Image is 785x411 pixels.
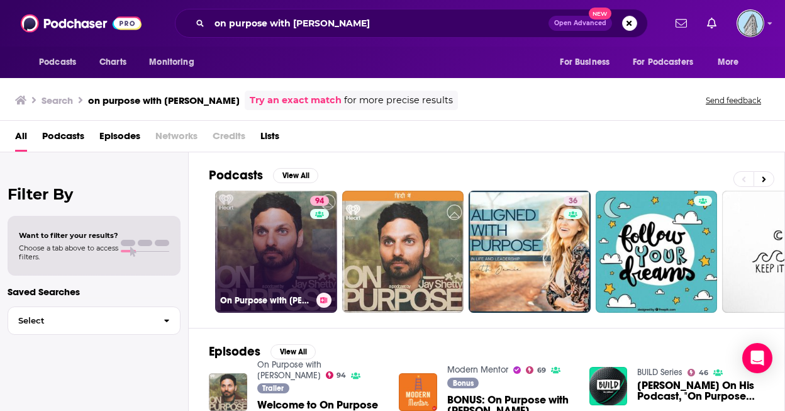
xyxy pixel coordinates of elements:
[8,317,153,325] span: Select
[140,50,210,74] button: open menu
[260,126,279,152] a: Lists
[526,366,546,374] a: 69
[220,295,311,306] h3: On Purpose with [PERSON_NAME]
[554,20,606,26] span: Open Advanced
[702,13,721,34] a: Show notifications dropdown
[175,9,648,38] div: Search podcasts, credits, & more...
[209,13,548,33] input: Search podcasts, credits, & more...
[149,53,194,71] span: Monitoring
[8,185,181,203] h2: Filter By
[569,195,577,208] span: 36
[589,367,628,405] img: Jay Shetty On His Podcast, "On Purpose with Jay Shetty"
[42,126,84,152] a: Podcasts
[209,344,260,359] h2: Episodes
[209,167,263,183] h2: Podcasts
[699,370,708,376] span: 46
[213,126,245,152] span: Credits
[637,367,682,378] a: BUILD Series
[91,50,134,74] a: Charts
[671,13,692,34] a: Show notifications dropdown
[21,11,142,35] img: Podchaser - Follow, Share and Rate Podcasts
[737,9,764,37] button: Show profile menu
[337,373,346,378] span: 94
[15,126,27,152] a: All
[209,344,316,359] a: EpisodesView All
[273,168,318,183] button: View All
[469,191,591,313] a: 36
[453,380,474,387] span: Bonus
[326,371,347,379] a: 94
[39,53,76,71] span: Podcasts
[19,244,118,261] span: Choose a tab above to access filters.
[737,9,764,37] span: Logged in as FlatironBooks
[709,50,755,74] button: open menu
[625,50,711,74] button: open menu
[8,286,181,298] p: Saved Searches
[564,196,582,206] a: 36
[737,9,764,37] img: User Profile
[560,53,610,71] span: For Business
[702,95,765,106] button: Send feedback
[99,53,126,71] span: Charts
[718,53,739,71] span: More
[537,368,546,373] span: 69
[19,231,118,240] span: Want to filter your results?
[742,343,772,373] div: Open Intercom Messenger
[262,385,284,392] span: Trailer
[88,94,240,106] h3: on purpose with [PERSON_NAME]
[589,8,611,20] span: New
[447,364,508,375] a: Modern Mentor
[633,53,693,71] span: For Podcasters
[209,167,318,183] a: PodcastsView All
[688,369,708,376] a: 46
[42,94,73,106] h3: Search
[215,191,337,313] a: 94On Purpose with [PERSON_NAME]
[250,93,342,108] a: Try an exact match
[257,359,321,381] a: On Purpose with Jay Shetty
[637,380,764,402] span: [PERSON_NAME] On His Podcast, "On Purpose with [PERSON_NAME]"
[8,307,181,335] button: Select
[551,50,625,74] button: open menu
[99,126,140,152] a: Episodes
[548,16,612,31] button: Open AdvancedNew
[637,380,764,402] a: Jay Shetty On His Podcast, "On Purpose with Jay Shetty"
[155,126,198,152] span: Networks
[30,50,92,74] button: open menu
[270,344,316,359] button: View All
[344,93,453,108] span: for more precise results
[310,196,329,206] a: 94
[315,195,324,208] span: 94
